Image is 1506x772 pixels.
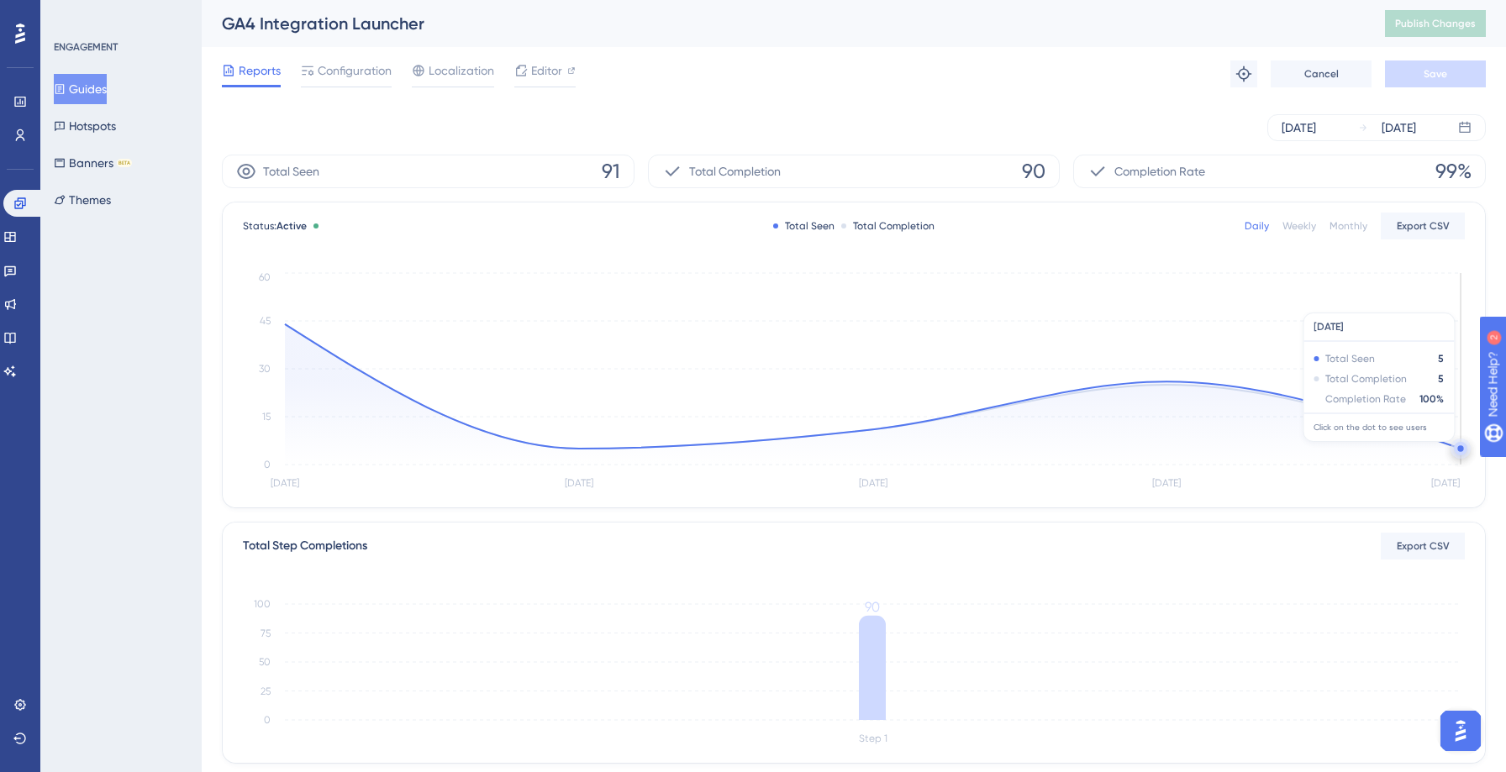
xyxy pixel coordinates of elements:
span: Editor [531,60,562,81]
div: [DATE] [1382,118,1416,138]
button: Themes [54,185,111,215]
button: Hotspots [54,111,116,141]
span: Localization [429,60,494,81]
span: Export CSV [1397,539,1450,553]
tspan: 75 [261,628,271,639]
tspan: 25 [261,685,271,697]
tspan: 0 [264,459,271,470]
div: Monthly [1330,219,1367,233]
button: Save [1385,60,1486,87]
tspan: 30 [259,363,271,375]
tspan: Step 1 [859,733,887,744]
span: Reports [239,60,281,81]
div: GA4 Integration Launcher [222,12,1343,35]
span: 91 [602,158,620,185]
div: BETA [117,159,132,167]
tspan: 100 [254,598,271,610]
tspan: 90 [865,599,880,615]
div: Daily [1245,219,1269,233]
div: Total Completion [841,219,935,233]
tspan: 60 [259,271,271,283]
span: Cancel [1304,67,1339,81]
tspan: [DATE] [271,477,299,489]
span: Active [276,220,307,232]
tspan: 0 [264,714,271,726]
tspan: [DATE] [1152,477,1181,489]
div: Total Step Completions [243,536,367,556]
button: BannersBETA [54,148,132,178]
div: Weekly [1282,219,1316,233]
span: Need Help? [39,4,105,24]
span: Status: [243,219,307,233]
button: Guides [54,74,107,104]
tspan: 45 [260,315,271,327]
span: Completion Rate [1114,161,1205,181]
tspan: 50 [259,656,271,668]
button: Export CSV [1381,533,1465,559]
span: Total Completion [689,161,781,181]
button: Export CSV [1381,213,1465,239]
span: 99% [1435,158,1472,185]
div: 2 [117,8,122,22]
tspan: 15 [262,411,271,423]
button: Publish Changes [1385,10,1486,37]
span: Publish Changes [1395,17,1476,30]
div: Total Seen [773,219,835,233]
tspan: [DATE] [565,477,593,489]
span: Total Seen [263,161,319,181]
iframe: UserGuiding AI Assistant Launcher [1435,706,1486,756]
span: Configuration [318,60,392,81]
div: [DATE] [1282,118,1316,138]
button: Cancel [1271,60,1372,87]
div: ENGAGEMENT [54,40,118,54]
span: 90 [1022,158,1045,185]
span: Save [1424,67,1447,81]
tspan: [DATE] [859,477,887,489]
span: Export CSV [1397,219,1450,233]
tspan: [DATE] [1431,477,1460,489]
